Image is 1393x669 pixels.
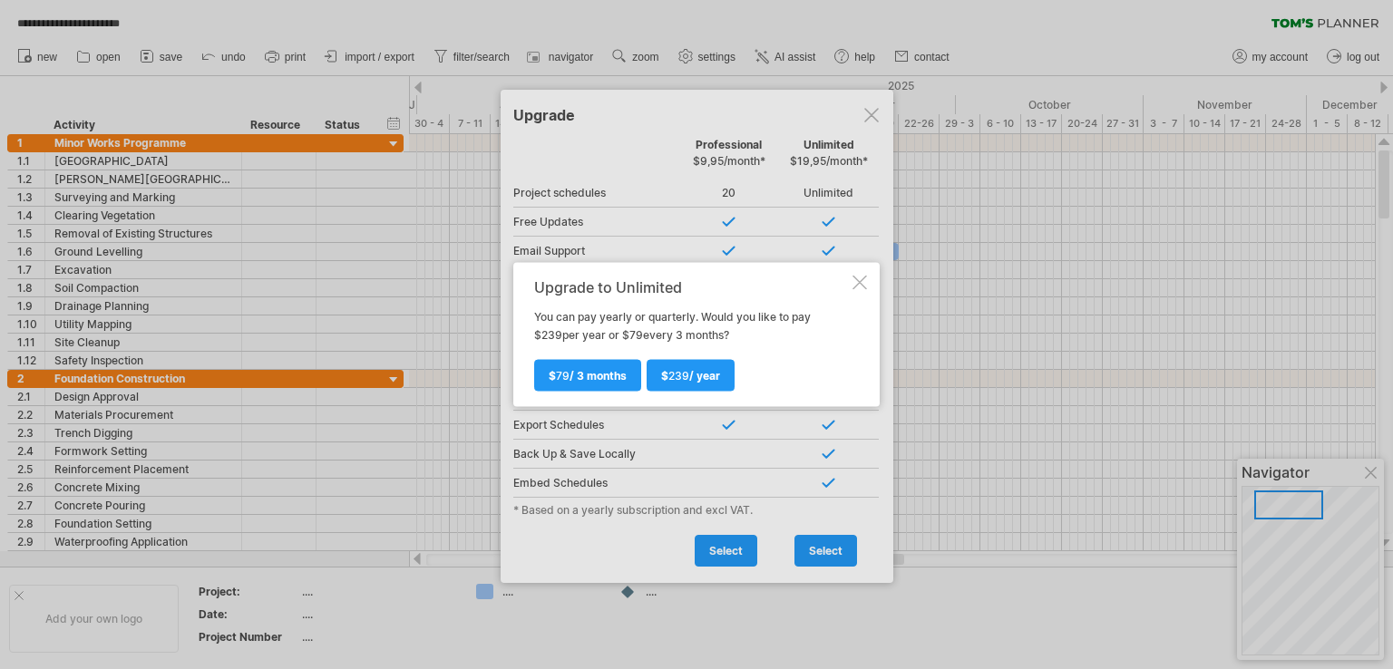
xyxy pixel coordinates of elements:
[534,279,849,391] div: You can pay yearly or quarterly. Would you like to pay $ per year or $ every 3 months?
[534,360,641,392] a: $79/ 3 months
[647,360,735,392] a: $239/ year
[661,369,720,383] span: $ / year
[556,369,570,383] span: 79
[668,369,689,383] span: 239
[534,279,849,296] div: Upgrade to Unlimited
[549,369,627,383] span: $ / 3 months
[541,328,562,342] span: 239
[629,328,643,342] span: 79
